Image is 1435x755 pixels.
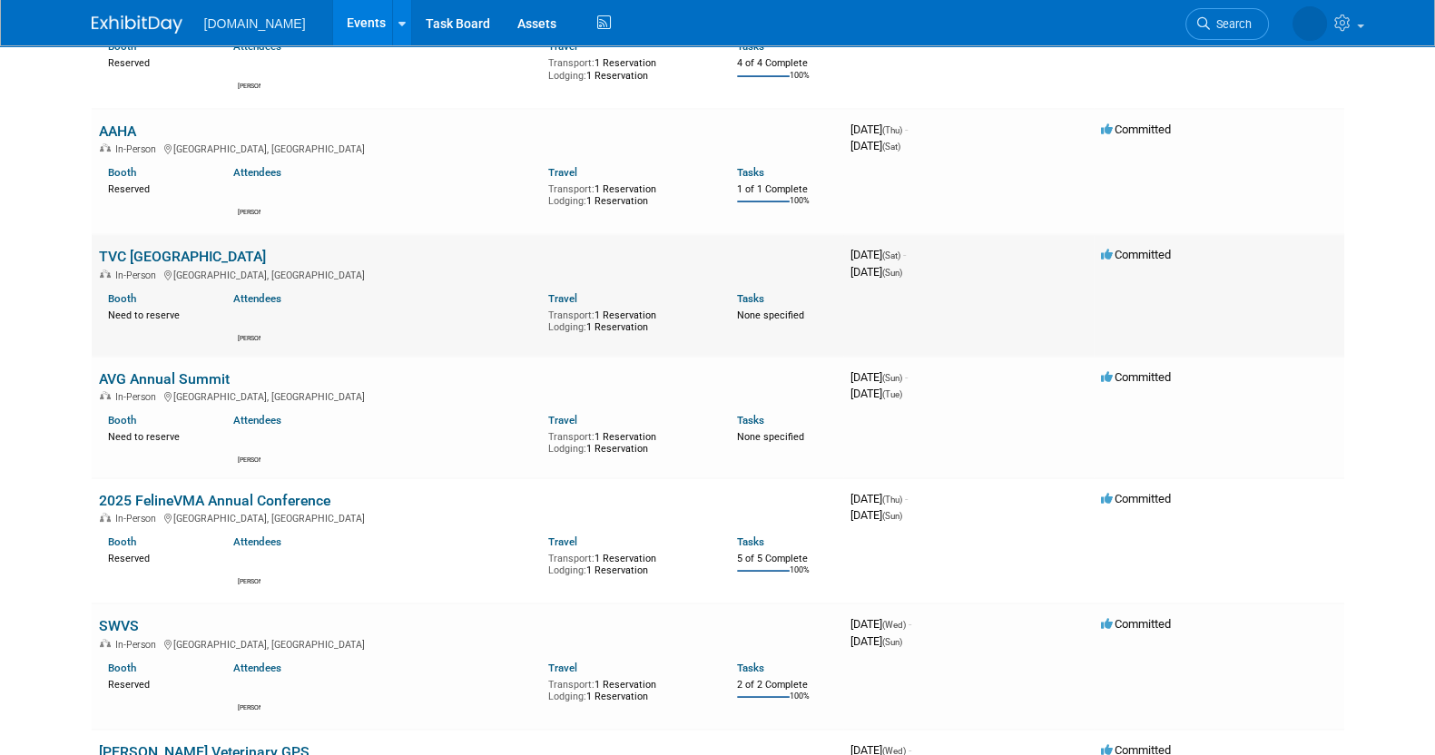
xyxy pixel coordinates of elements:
span: None specified [737,309,804,321]
span: [DATE] [850,634,902,648]
span: - [905,123,908,136]
span: - [905,492,908,505]
div: 5 of 5 Complete [737,553,836,565]
a: Search [1185,8,1269,40]
span: Search [1210,17,1252,31]
span: In-Person [115,143,162,155]
div: Reserved [108,180,207,196]
span: - [909,617,911,631]
div: Reserved [108,54,207,70]
div: 1 Reservation 1 Reservation [548,427,710,456]
span: Lodging: [548,691,586,702]
div: 2 of 2 Complete [737,679,836,691]
span: (Sun) [882,268,902,278]
img: In-Person Event [100,391,111,400]
span: Lodging: [548,321,586,333]
span: [DATE] [850,387,902,400]
a: Attendees [233,166,281,179]
span: (Sun) [882,511,902,521]
a: Travel [548,535,577,548]
span: Transport: [548,553,595,564]
span: In-Person [115,270,162,281]
a: Travel [548,414,577,427]
img: In-Person Event [100,270,111,279]
span: (Thu) [882,125,902,135]
td: 100% [790,565,810,590]
span: (Sat) [882,250,900,260]
img: In-Person Event [100,513,111,522]
div: [GEOGRAPHIC_DATA], [GEOGRAPHIC_DATA] [99,636,836,651]
span: Committed [1101,492,1171,505]
span: [DATE] [850,492,908,505]
span: [DATE] [850,370,908,384]
td: 100% [790,196,810,221]
a: TVC [GEOGRAPHIC_DATA] [99,248,266,265]
span: Lodging: [548,195,586,207]
a: Attendees [233,40,281,53]
a: Tasks [737,535,764,548]
a: Booth [108,40,136,53]
span: [DATE] [850,508,902,522]
div: Need to reserve [108,427,207,444]
a: Travel [548,40,577,53]
img: Iuliia Bulow [1292,6,1327,41]
img: William Forsey [239,184,260,206]
a: SWVS [99,617,139,634]
span: In-Person [115,639,162,651]
span: In-Person [115,513,162,525]
a: Attendees [233,414,281,427]
span: [DATE] [850,139,900,152]
span: (Sat) [882,142,900,152]
span: (Sun) [882,373,902,383]
div: [GEOGRAPHIC_DATA], [GEOGRAPHIC_DATA] [99,141,836,155]
a: 2025 FelineVMA Annual Conference [99,492,330,509]
div: Shawn Wilkie [238,332,260,343]
img: Shawn Wilkie [239,310,260,332]
a: Tasks [737,292,764,305]
span: - [903,248,906,261]
span: [DATE] [850,617,911,631]
span: (Tue) [882,389,902,399]
div: William Forsey [238,206,260,217]
td: 100% [790,691,810,716]
div: [GEOGRAPHIC_DATA], [GEOGRAPHIC_DATA] [99,267,836,281]
div: Kiersten Hackett [238,701,260,712]
span: Transport: [548,309,595,321]
a: Attendees [233,662,281,674]
img: David Han [239,432,260,454]
a: Booth [108,414,136,427]
span: (Wed) [882,620,906,630]
span: Transport: [548,183,595,195]
div: 1 Reservation 1 Reservation [548,54,710,82]
span: Lodging: [548,70,586,82]
img: In-Person Event [100,143,111,152]
a: Tasks [737,166,764,179]
a: Tasks [737,414,764,427]
a: Attendees [233,535,281,548]
a: AVG Annual Summit [99,370,230,387]
div: 1 Reservation 1 Reservation [548,306,710,334]
div: 4 of 4 Complete [737,57,836,70]
div: Need to reserve [108,306,207,322]
span: (Sun) [882,637,902,647]
div: 1 Reservation 1 Reservation [548,675,710,703]
img: David Han [239,58,260,80]
a: Tasks [737,662,764,674]
div: Reserved [108,549,207,565]
span: [DATE] [850,248,906,261]
span: In-Person [115,391,162,403]
a: Booth [108,662,136,674]
div: 1 Reservation 1 Reservation [548,180,710,208]
span: - [905,370,908,384]
a: Travel [548,166,577,179]
span: (Thu) [882,495,902,505]
div: [GEOGRAPHIC_DATA], [GEOGRAPHIC_DATA] [99,510,836,525]
div: 1 of 1 Complete [737,183,836,196]
span: Committed [1101,123,1171,136]
a: AAHA [99,123,136,140]
span: [DATE] [850,265,902,279]
span: [DOMAIN_NAME] [204,16,306,31]
a: Booth [108,166,136,179]
a: Tasks [737,40,764,53]
div: [GEOGRAPHIC_DATA], [GEOGRAPHIC_DATA] [99,388,836,403]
